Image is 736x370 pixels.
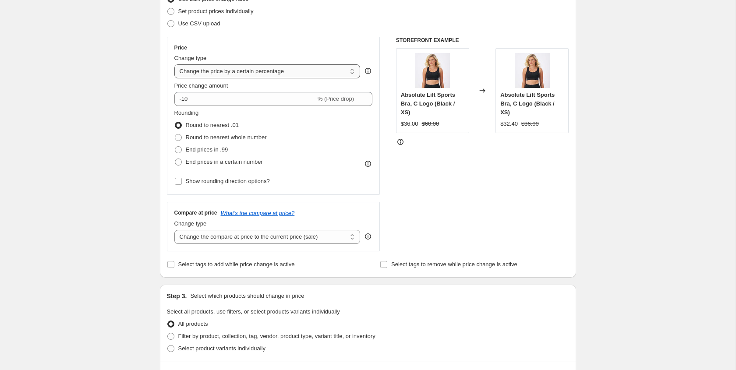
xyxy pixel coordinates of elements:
[174,92,316,106] input: -15
[186,134,267,141] span: Round to nearest whole number
[422,120,439,128] strike: $60.00
[318,95,354,102] span: % (Price drop)
[515,53,550,88] img: CPW251BR01_SF58-FRONT_c7f27bd1-e685-403a-b6b4-b2e32b160bbb_80x.jpg
[174,82,228,89] span: Price change amount
[500,92,555,116] span: Absolute Lift Sports Bra, C Logo (Black / XS)
[178,321,208,327] span: All products
[174,220,207,227] span: Change type
[221,210,295,216] button: What's the compare at price?
[186,146,228,153] span: End prices in .99
[174,55,207,61] span: Change type
[186,178,270,184] span: Show rounding direction options?
[396,37,569,44] h6: STOREFRONT EXAMPLE
[178,333,375,339] span: Filter by product, collection, tag, vendor, product type, variant title, or inventory
[186,122,239,128] span: Round to nearest .01
[174,209,217,216] h3: Compare at price
[190,292,304,300] p: Select which products should change in price
[186,159,263,165] span: End prices in a certain number
[415,53,450,88] img: CPW251BR01_SF58-FRONT_c7f27bd1-e685-403a-b6b4-b2e32b160bbb_80x.jpg
[364,67,372,75] div: help
[178,20,220,27] span: Use CSV upload
[178,261,295,268] span: Select tags to add while price change is active
[500,120,518,128] div: $32.40
[391,261,517,268] span: Select tags to remove while price change is active
[401,92,455,116] span: Absolute Lift Sports Bra, C Logo (Black / XS)
[167,292,187,300] h2: Step 3.
[174,109,199,116] span: Rounding
[521,120,539,128] strike: $36.00
[178,345,265,352] span: Select product variants individually
[178,8,254,14] span: Set product prices individually
[167,308,340,315] span: Select all products, use filters, or select products variants individually
[174,44,187,51] h3: Price
[364,232,372,241] div: help
[401,120,418,128] div: $36.00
